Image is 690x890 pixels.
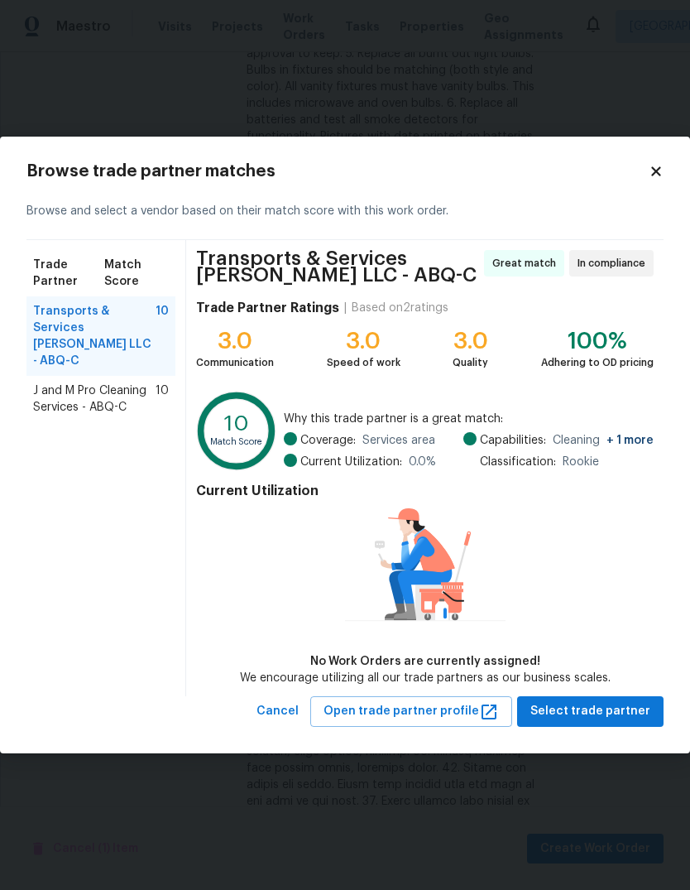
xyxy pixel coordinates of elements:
text: Match Score [210,437,263,446]
span: Services area [362,432,435,449]
div: No Work Orders are currently assigned! [240,653,611,670]
span: Classification: [480,454,556,470]
span: 10 [156,382,169,416]
div: 3.0 [327,333,400,349]
span: In compliance [577,255,652,272]
button: Select trade partner [517,696,664,727]
div: 3.0 [196,333,274,349]
span: Open trade partner profile [323,701,499,722]
div: 3.0 [453,333,488,349]
div: We encourage utilizing all our trade partners as our business scales. [240,670,611,686]
span: + 1 more [606,435,654,446]
h2: Browse trade partner matches [26,163,649,180]
span: Trade Partner [33,257,104,290]
div: Speed of work [327,354,400,371]
button: Cancel [250,696,305,727]
span: Transports & Services [PERSON_NAME] LLC - ABQ-C [196,250,479,283]
div: Adhering to OD pricing [541,354,654,371]
span: Coverage: [300,432,356,449]
div: | [339,300,352,316]
span: Match Score [104,257,169,290]
h4: Current Utilization [196,483,654,499]
span: Great match [492,255,563,272]
span: Current Utilization: [300,454,402,470]
span: 10 [156,303,169,369]
span: Why this trade partner is a great match: [284,411,654,427]
h4: Trade Partner Ratings [196,300,339,316]
div: Based on 2 ratings [352,300,448,316]
span: Cancel [256,701,299,722]
span: 0.0 % [409,454,436,470]
span: Cleaning [553,432,654,449]
div: Browse and select a vendor based on their match score with this work order. [26,183,664,240]
div: Quality [453,354,488,371]
span: J and M Pro Cleaning Services - ABQ-C [33,382,156,416]
text: 10 [224,413,249,435]
div: 100% [541,333,654,349]
span: Capabilities: [480,432,546,449]
span: Rookie [563,454,599,470]
span: Select trade partner [530,701,650,722]
div: Communication [196,354,274,371]
button: Open trade partner profile [310,696,512,727]
span: Transports & Services [PERSON_NAME] LLC - ABQ-C [33,303,156,369]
